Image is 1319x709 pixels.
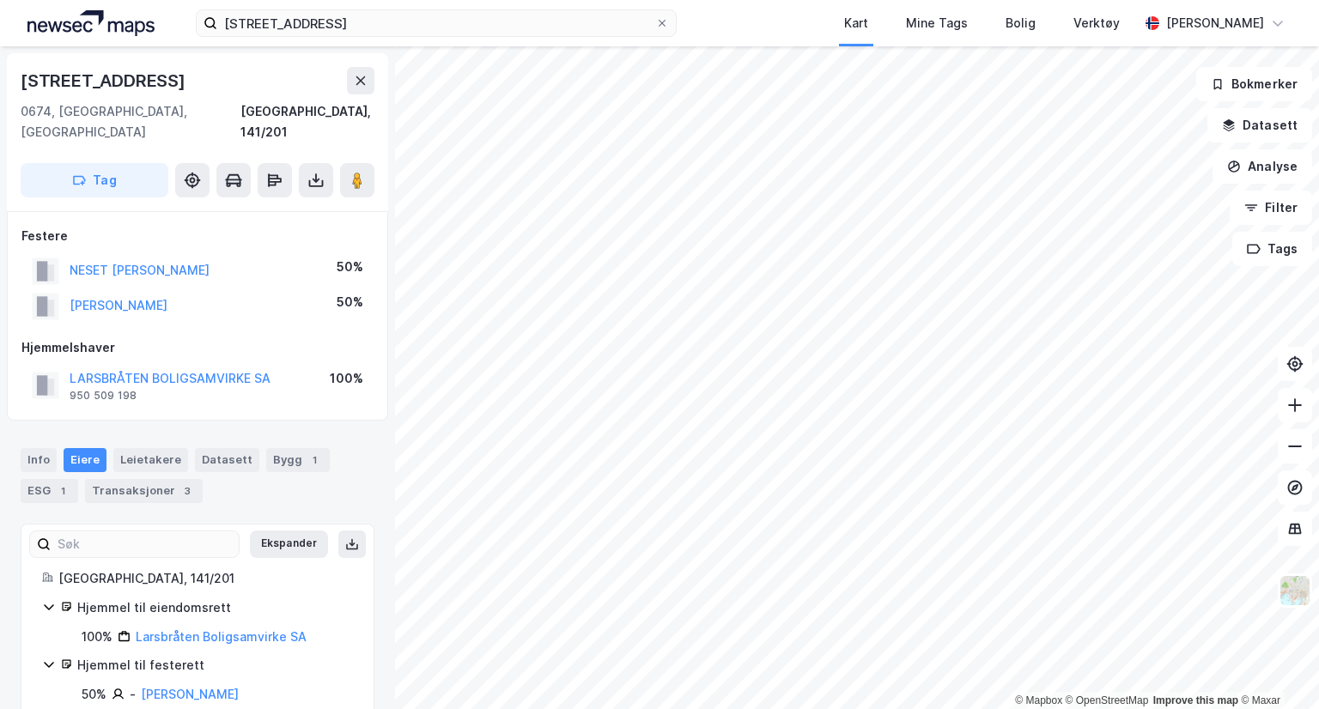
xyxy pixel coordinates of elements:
div: 50% [337,257,363,277]
div: Hjemmelshaver [21,337,374,358]
div: - [130,684,136,705]
div: [GEOGRAPHIC_DATA], 141/201 [58,568,353,589]
a: [PERSON_NAME] [141,687,239,701]
div: Verktøy [1073,13,1120,33]
div: 100% [82,627,112,647]
button: Tags [1232,232,1312,266]
div: Hjemmel til eiendomsrett [77,597,353,618]
div: [GEOGRAPHIC_DATA], 141/201 [240,101,374,142]
a: Improve this map [1153,694,1238,706]
div: 0674, [GEOGRAPHIC_DATA], [GEOGRAPHIC_DATA] [21,101,240,142]
div: 50% [82,684,106,705]
div: [PERSON_NAME] [1166,13,1264,33]
div: Hjemmel til festerett [77,655,353,676]
button: Ekspander [250,530,328,558]
div: Bolig [1006,13,1036,33]
img: logo.a4113a55bc3d86da70a041830d287a7e.svg [27,10,155,36]
button: Bokmerker [1196,67,1312,101]
div: Leietakere [113,448,188,472]
div: Datasett [195,448,259,472]
a: OpenStreetMap [1066,694,1149,706]
div: Festere [21,226,374,246]
div: Eiere [64,448,106,472]
div: Transaksjoner [85,479,203,503]
button: Filter [1230,191,1312,225]
img: Z [1279,574,1311,607]
div: 3 [179,482,196,500]
div: 50% [337,292,363,312]
div: Kontrollprogram for chat [1233,627,1319,709]
div: Info [21,448,57,472]
a: Mapbox [1015,694,1062,706]
button: Tag [21,163,168,197]
button: Datasett [1207,108,1312,142]
div: 950 509 198 [70,389,137,403]
input: Søk [51,531,239,557]
div: Bygg [266,448,330,472]
div: 1 [306,451,323,469]
iframe: Chat Widget [1233,627,1319,709]
button: Analyse [1213,149,1312,184]
div: [STREET_ADDRESS] [21,67,189,94]
a: Larsbråten Boligsamvirke SA [136,629,307,644]
div: 100% [330,368,363,389]
div: 1 [54,482,71,500]
div: Mine Tags [906,13,968,33]
div: Kart [844,13,868,33]
input: Søk på adresse, matrikkel, gårdeiere, leietakere eller personer [217,10,655,36]
div: ESG [21,479,78,503]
